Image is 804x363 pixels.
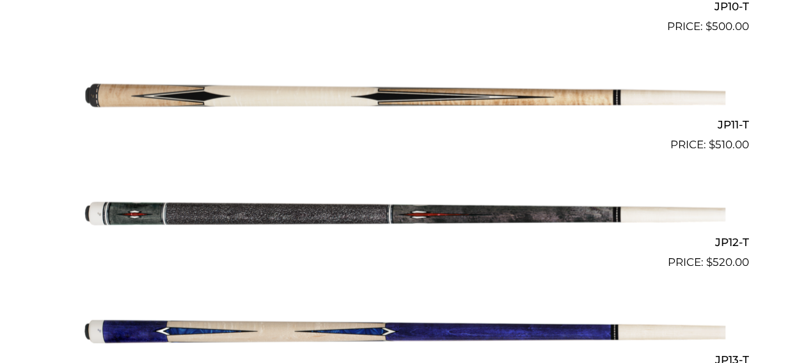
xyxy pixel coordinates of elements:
[56,40,749,153] a: JP11-T $510.00
[56,158,749,271] a: JP12-T $520.00
[709,138,715,151] span: $
[79,158,725,266] img: JP12-T
[709,138,749,151] bdi: 510.00
[79,40,725,148] img: JP11-T
[56,231,749,254] h2: JP12-T
[56,112,749,136] h2: JP11-T
[706,256,713,268] span: $
[706,256,749,268] bdi: 520.00
[705,20,712,33] span: $
[705,20,749,33] bdi: 500.00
